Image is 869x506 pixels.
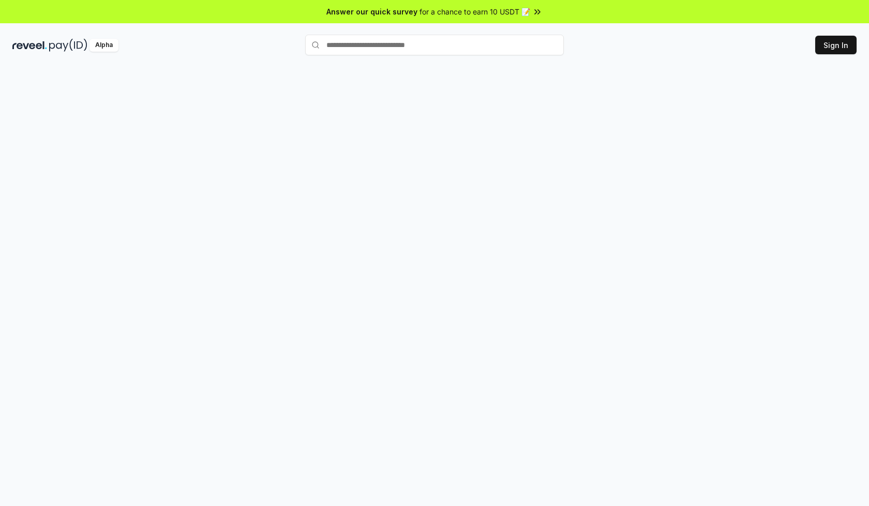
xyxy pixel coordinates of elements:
[12,39,47,52] img: reveel_dark
[49,39,87,52] img: pay_id
[326,6,417,17] span: Answer our quick survey
[419,6,530,17] span: for a chance to earn 10 USDT 📝
[815,36,857,54] button: Sign In
[89,39,118,52] div: Alpha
